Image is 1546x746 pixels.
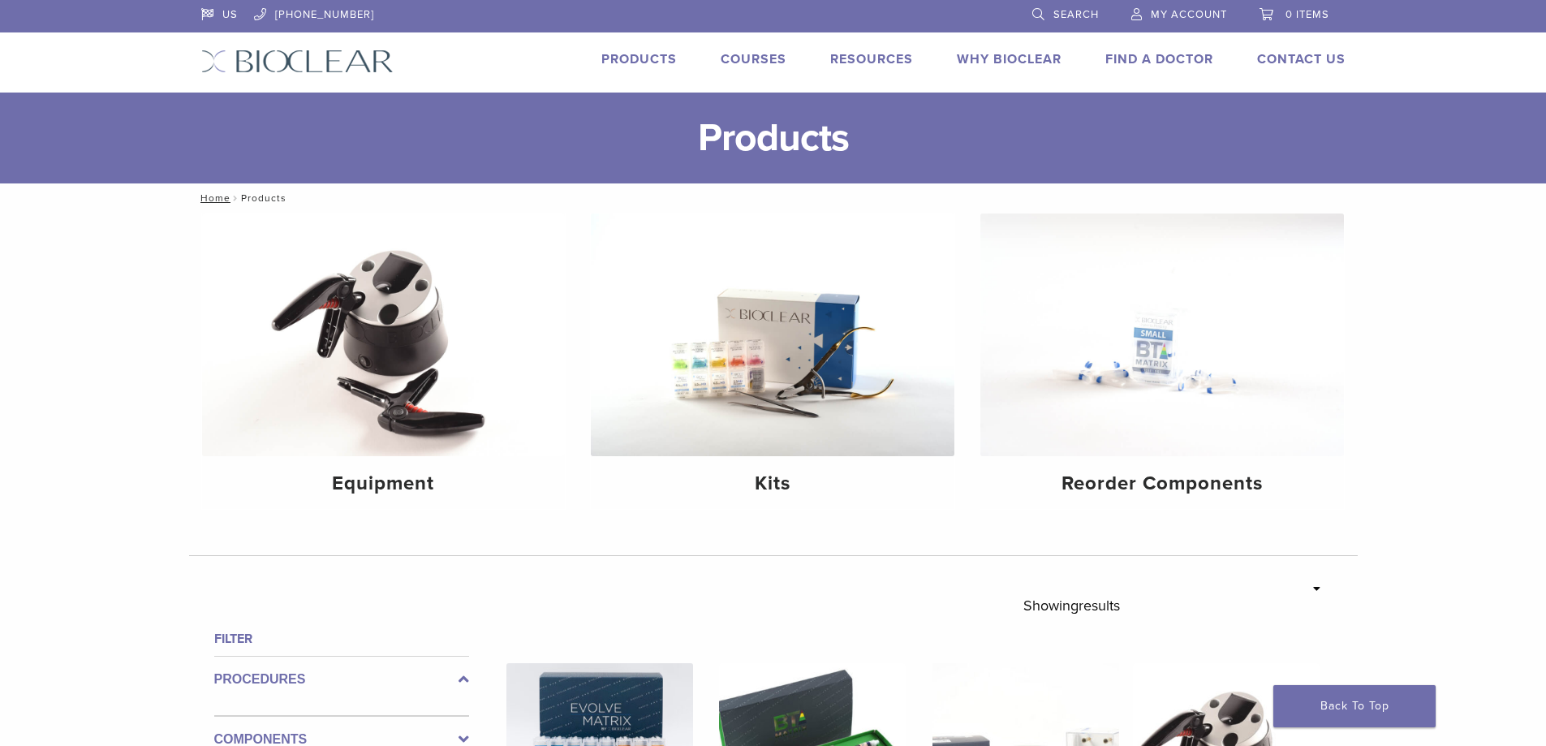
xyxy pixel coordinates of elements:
[1105,51,1213,67] a: Find A Doctor
[1023,589,1120,623] p: Showing results
[1053,8,1099,21] span: Search
[230,194,241,202] span: /
[196,192,230,204] a: Home
[202,213,566,456] img: Equipment
[214,629,469,649] h4: Filter
[980,213,1344,456] img: Reorder Components
[830,51,913,67] a: Resources
[601,51,677,67] a: Products
[215,469,553,498] h4: Equipment
[1257,51,1346,67] a: Contact Us
[1151,8,1227,21] span: My Account
[214,670,469,689] label: Procedures
[1285,8,1329,21] span: 0 items
[1273,685,1436,727] a: Back To Top
[591,213,954,456] img: Kits
[980,213,1344,509] a: Reorder Components
[591,213,954,509] a: Kits
[189,183,1358,213] nav: Products
[957,51,1062,67] a: Why Bioclear
[201,50,394,73] img: Bioclear
[721,51,786,67] a: Courses
[202,213,566,509] a: Equipment
[993,469,1331,498] h4: Reorder Components
[604,469,941,498] h4: Kits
